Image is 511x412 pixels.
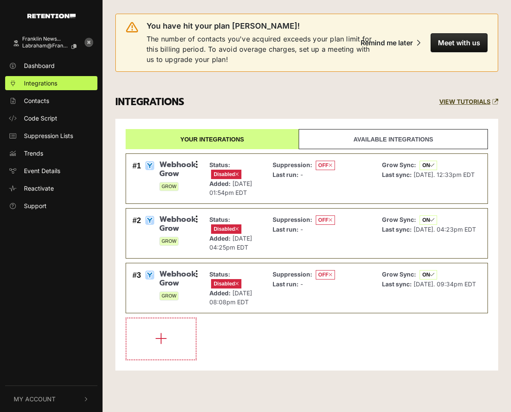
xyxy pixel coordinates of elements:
[24,114,57,123] span: Code Script
[209,289,231,297] strong: Added:
[273,171,299,178] strong: Last run:
[431,33,488,52] button: Meet with us
[5,199,97,213] a: Support
[300,226,303,233] span: -
[147,34,373,65] span: The number of contacts you've acquired exceeds your plan limit for this billing period. To avoid ...
[24,166,60,175] span: Event Details
[209,180,231,187] strong: Added:
[24,201,47,210] span: Support
[159,182,179,191] span: GROW
[27,14,76,18] img: Retention.com
[209,271,230,278] strong: Status:
[300,280,303,288] span: -
[209,180,252,196] span: [DATE] 01:54pm EDT
[209,235,252,251] span: [DATE] 04:25pm EDT
[300,171,303,178] span: -
[5,94,97,108] a: Contacts
[354,33,427,52] button: Remind me later
[5,76,97,90] a: Integrations
[414,280,476,288] span: [DATE]. 09:34pm EDT
[420,270,437,280] span: ON
[144,270,155,280] img: Webhook Grow
[382,161,416,168] strong: Grow Sync:
[159,215,197,233] span: Webhook Grow
[414,226,476,233] span: [DATE]. 04:23pm EDT
[24,149,43,158] span: Trends
[5,164,97,178] a: Event Details
[5,129,97,143] a: Suppression Lists
[361,38,413,47] div: Remind me later
[24,184,54,193] span: Reactivate
[24,79,57,88] span: Integrations
[414,171,475,178] span: [DATE]. 12:33pm EDT
[273,280,299,288] strong: Last run:
[211,170,241,179] span: Disabled
[5,111,97,125] a: Code Script
[420,215,437,225] span: ON
[24,61,55,70] span: Dashboard
[159,270,197,288] span: Webhook Grow
[382,226,412,233] strong: Last sync:
[209,216,230,223] strong: Status:
[382,216,416,223] strong: Grow Sync:
[24,131,73,140] span: Suppression Lists
[5,181,97,195] a: Reactivate
[132,160,141,197] div: #1
[159,160,197,179] span: Webhook Grow
[159,237,179,246] span: GROW
[439,98,498,106] a: VIEW TUTORIALS
[209,161,230,168] strong: Status:
[273,226,299,233] strong: Last run:
[382,280,412,288] strong: Last sync:
[147,21,300,31] span: You have hit your plan [PERSON_NAME]!
[420,161,437,170] span: ON
[5,146,97,160] a: Trends
[316,161,335,170] span: OFF
[132,215,141,252] div: #2
[211,224,241,234] span: Disabled
[14,394,56,403] span: My Account
[5,32,80,55] a: Franklin News... labraham@franklin...
[273,271,312,278] strong: Suppression:
[144,215,155,226] img: Webhook Grow
[144,160,155,171] img: Webhook Grow
[132,270,141,306] div: #3
[209,235,231,242] strong: Added:
[382,271,416,278] strong: Grow Sync:
[382,171,412,178] strong: Last sync:
[316,270,335,280] span: OFF
[209,289,252,306] span: [DATE] 08:08pm EDT
[24,96,49,105] span: Contacts
[211,279,241,288] span: Disabled
[5,386,97,412] button: My Account
[5,59,97,73] a: Dashboard
[299,129,488,149] a: Available integrations
[316,215,335,225] span: OFF
[273,161,312,168] strong: Suppression:
[126,129,299,149] a: Your integrations
[22,36,83,42] div: Franklin News...
[115,96,184,108] h3: INTEGRATIONS
[159,291,179,300] span: GROW
[22,43,68,49] span: labraham@franklin...
[273,216,312,223] strong: Suppression:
